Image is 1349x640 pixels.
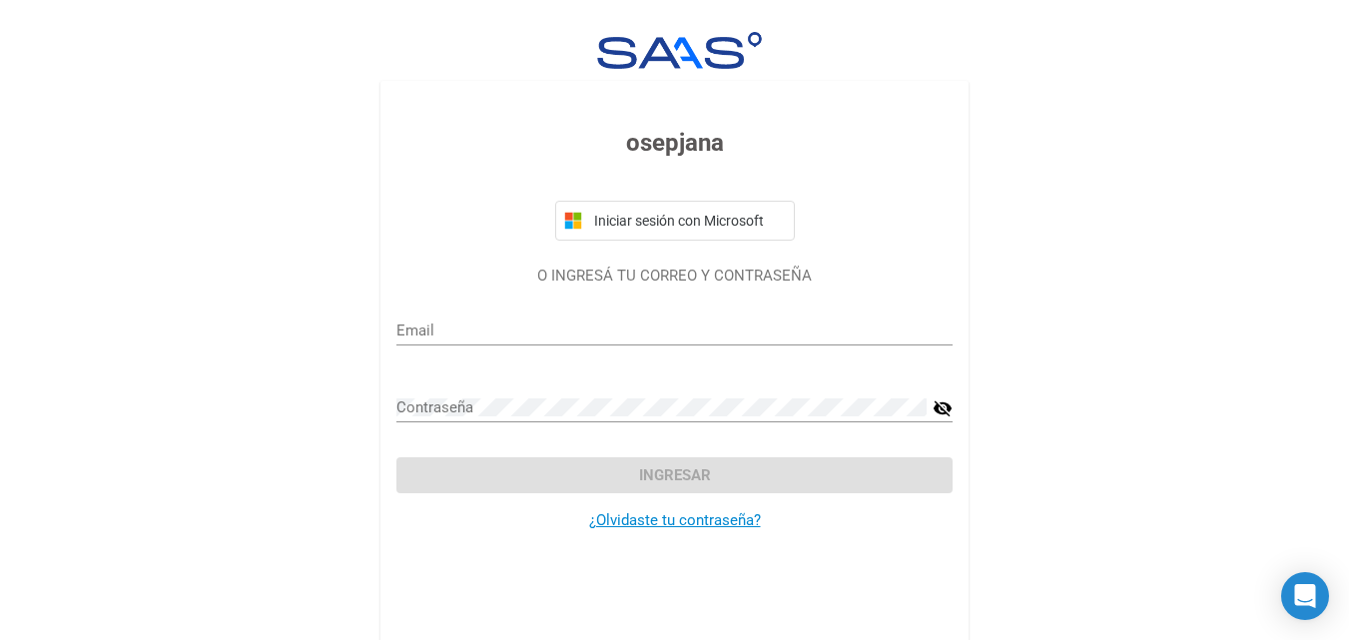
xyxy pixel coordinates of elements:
[590,213,786,229] span: Iniciar sesión con Microsoft
[396,125,953,161] h3: osepjana
[396,265,953,288] p: O INGRESÁ TU CORREO Y CONTRASEÑA
[396,457,953,493] button: Ingresar
[555,201,795,241] button: Iniciar sesión con Microsoft
[639,466,711,484] span: Ingresar
[933,396,953,420] mat-icon: visibility_off
[1281,572,1329,620] div: Open Intercom Messenger
[589,511,761,529] a: ¿Olvidaste tu contraseña?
